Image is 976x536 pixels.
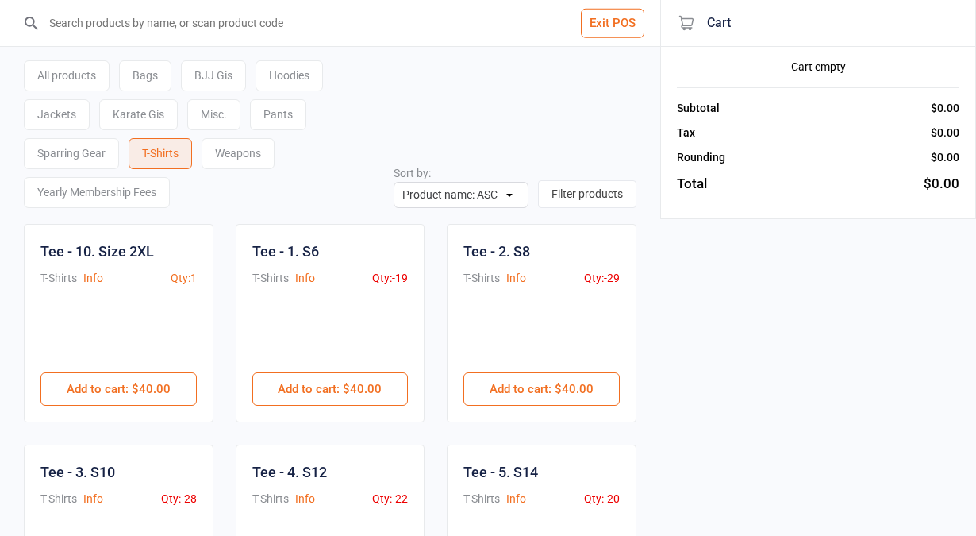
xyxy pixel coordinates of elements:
[24,60,110,91] div: All products
[171,270,197,287] div: Qty: 1
[40,372,197,406] button: Add to cart: $40.00
[252,461,327,483] div: Tee - 4. S12
[202,138,275,169] div: Weapons
[677,149,725,166] div: Rounding
[581,9,644,38] button: Exit POS
[24,177,170,208] div: Yearly Membership Fees
[99,99,178,130] div: Karate Gis
[463,270,500,287] div: T-Shirts
[584,270,620,287] div: Qty: -29
[252,372,409,406] button: Add to cart: $40.00
[250,99,306,130] div: Pants
[463,241,530,262] div: Tee - 2. S8
[252,491,289,507] div: T-Shirts
[295,270,315,287] button: Info
[677,125,695,141] div: Tax
[24,138,119,169] div: Sparring Gear
[40,461,115,483] div: Tee - 3. S10
[295,491,315,507] button: Info
[924,174,959,195] div: $0.00
[394,167,431,179] label: Sort by:
[256,60,323,91] div: Hoodies
[931,100,959,117] div: $0.00
[161,491,197,507] div: Qty: -28
[931,125,959,141] div: $0.00
[372,491,408,507] div: Qty: -22
[187,99,240,130] div: Misc.
[40,491,77,507] div: T-Shirts
[24,99,90,130] div: Jackets
[677,100,720,117] div: Subtotal
[677,59,959,75] div: Cart empty
[252,241,319,262] div: Tee - 1. S6
[252,270,289,287] div: T-Shirts
[931,149,959,166] div: $0.00
[506,270,526,287] button: Info
[83,270,103,287] button: Info
[584,491,620,507] div: Qty: -20
[677,174,707,195] div: Total
[463,372,620,406] button: Add to cart: $40.00
[40,270,77,287] div: T-Shirts
[506,491,526,507] button: Info
[372,270,408,287] div: Qty: -19
[129,138,192,169] div: T-Shirts
[40,241,154,262] div: Tee - 10. Size 2XL
[463,461,538,483] div: Tee - 5. S14
[463,491,500,507] div: T-Shirts
[538,180,636,208] button: Filter products
[181,60,246,91] div: BJJ Gis
[83,491,103,507] button: Info
[119,60,171,91] div: Bags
